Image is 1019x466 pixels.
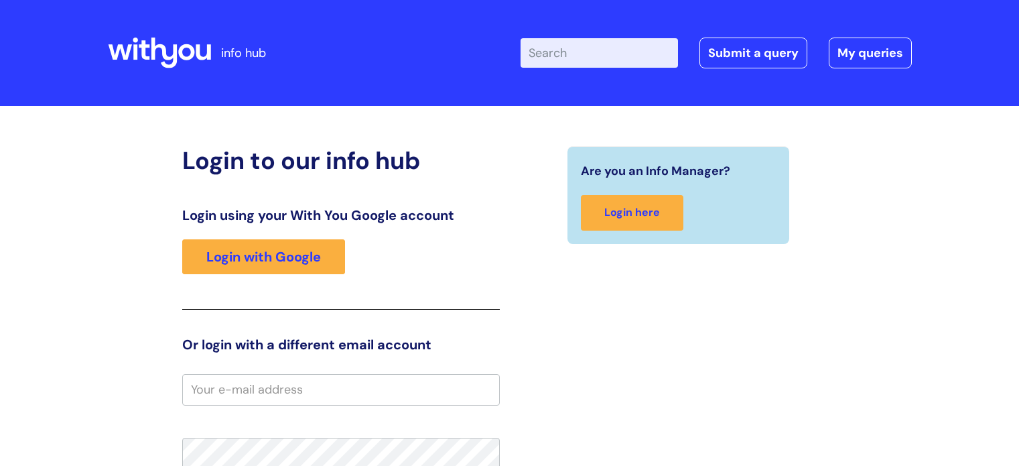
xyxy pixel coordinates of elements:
[182,374,500,405] input: Your e-mail address
[829,38,912,68] a: My queries
[699,38,807,68] a: Submit a query
[182,239,345,274] a: Login with Google
[581,195,683,231] a: Login here
[521,38,678,68] input: Search
[182,207,500,223] h3: Login using your With You Google account
[221,42,266,64] p: info hub
[182,146,500,175] h2: Login to our info hub
[581,160,730,182] span: Are you an Info Manager?
[182,337,500,353] h3: Or login with a different email account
